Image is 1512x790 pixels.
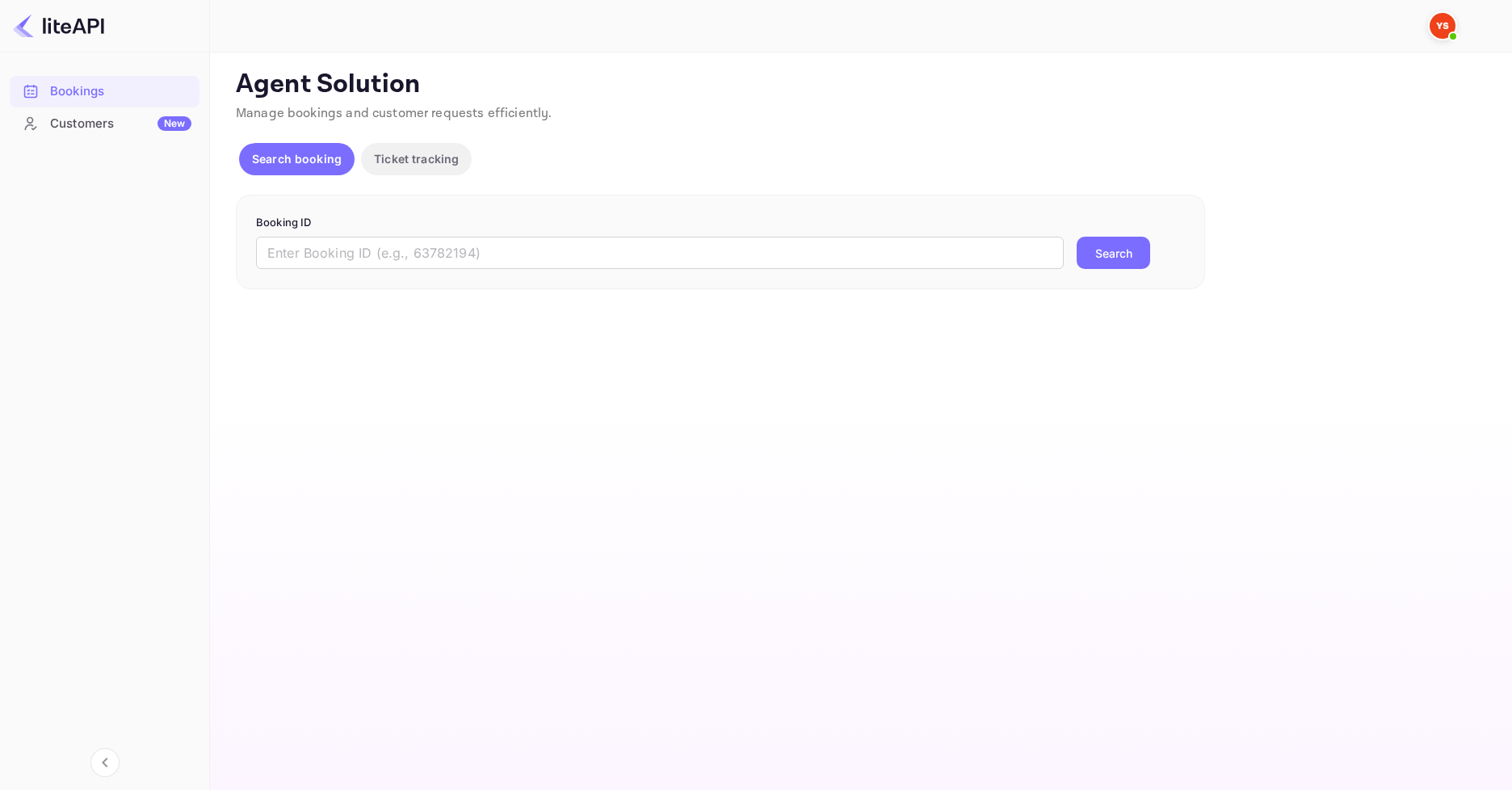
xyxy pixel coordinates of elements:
[10,76,199,106] a: Bookings
[10,108,199,140] div: CustomersNew
[10,108,199,138] a: CustomersNew
[90,748,120,777] button: Collapse navigation
[157,116,191,131] div: New
[256,237,1064,269] input: Enter Booking ID (e.g., 63782194)
[256,215,1185,231] p: Booking ID
[50,115,191,133] div: Customers
[1430,13,1455,39] img: Yandex Support
[10,76,199,107] div: Bookings
[236,69,1483,101] p: Agent Solution
[374,150,459,167] p: Ticket tracking
[236,105,552,122] span: Manage bookings and customer requests efficiently.
[1077,237,1150,269] button: Search
[50,82,191,101] div: Bookings
[13,13,104,39] img: LiteAPI logo
[252,150,342,167] p: Search booking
